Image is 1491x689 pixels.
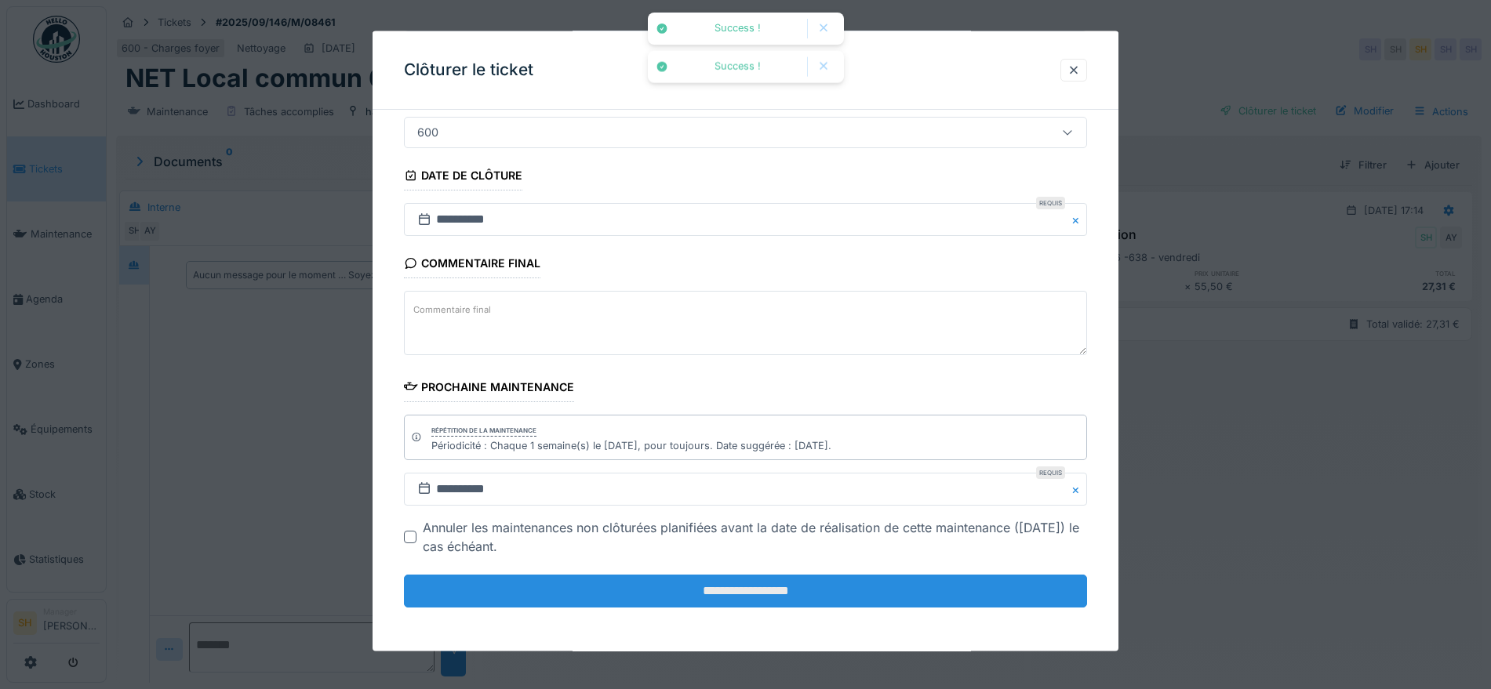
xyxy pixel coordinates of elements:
div: Annuler les maintenances non clôturées planifiées avant la date de réalisation de cette maintenan... [423,518,1087,556]
label: Commentaire final [410,299,494,319]
h3: Clôturer le ticket [404,60,533,80]
button: Close [1070,203,1087,236]
div: Périodicité : Chaque 1 semaine(s) le [DATE], pour toujours. Date suggérée : [DATE]. [431,437,831,452]
div: Requis [1036,466,1065,479]
button: Close [1070,473,1087,506]
div: Prochaine maintenance [404,375,574,401]
div: Répétition de la maintenance [431,425,536,436]
div: Success ! [676,60,799,74]
div: Success ! [676,22,799,35]
div: 600 [411,124,445,141]
div: Commentaire final [404,252,540,278]
div: Requis [1036,197,1065,209]
div: Date de clôture [404,164,522,190]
